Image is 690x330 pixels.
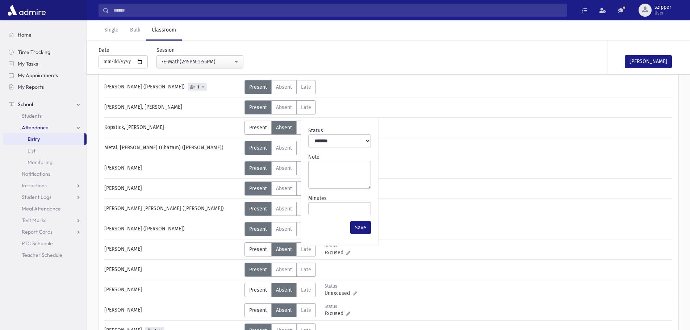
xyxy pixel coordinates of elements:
span: Present [249,145,267,151]
span: PTC Schedule [22,240,53,247]
span: Absent [276,84,292,90]
span: Student Logs [22,194,51,200]
label: Date [99,46,109,54]
span: Absent [276,246,292,252]
span: Absent [276,206,292,212]
button: [PERSON_NAME] [625,55,672,68]
a: Report Cards [3,226,87,238]
span: Students [22,113,42,119]
a: Classroom [146,20,182,41]
label: Note [308,153,319,161]
div: AttTypes [244,283,316,297]
div: AttTypes [244,303,316,317]
div: Kopstick, [PERSON_NAME] [101,121,244,135]
div: AttTypes [244,242,316,256]
span: Infractions [22,182,47,189]
span: Present [249,84,267,90]
span: Late [301,246,311,252]
span: Absent [276,307,292,313]
span: School [18,101,33,108]
span: Absent [276,125,292,131]
span: Present [249,307,267,313]
a: Attendance [3,122,87,133]
div: Metal, [PERSON_NAME] (Chazam) ([PERSON_NAME]) [101,141,244,155]
div: [PERSON_NAME] [101,283,244,297]
div: AttTypes [244,222,316,236]
a: Meal Attendance [3,203,87,214]
a: Monitoring [3,156,87,168]
img: AdmirePro [6,3,47,17]
div: Status [325,303,357,310]
a: Home [3,29,87,41]
a: Notifications [3,168,87,180]
div: AttTypes [244,121,316,135]
div: [PERSON_NAME] [101,181,244,196]
div: [PERSON_NAME] [101,263,244,277]
a: Test Marks [3,214,87,226]
span: Present [249,226,267,232]
span: Late [301,84,311,90]
label: Minutes [308,195,327,202]
div: [PERSON_NAME] ([PERSON_NAME]) [101,222,244,236]
span: Late [301,307,311,313]
span: Absent [276,267,292,273]
a: Single [99,20,124,41]
a: Students [3,110,87,122]
span: Absent [276,165,292,171]
span: Present [249,185,267,192]
input: Search [109,4,567,17]
span: 1 [196,85,201,89]
span: List [28,147,35,154]
a: PTC Schedule [3,238,87,249]
span: Report Cards [22,229,53,235]
a: Student Logs [3,191,87,203]
span: Unexcused [325,289,353,297]
div: 7E-Math(2:15PM-2:55PM) [161,58,233,66]
div: [PERSON_NAME] [101,161,244,175]
a: My Tasks [3,58,87,70]
span: Meal Attendance [22,205,61,212]
span: Late [301,267,311,273]
a: Bulk [124,20,146,41]
span: Present [249,287,267,293]
span: Absent [276,145,292,151]
a: Infractions [3,180,87,191]
div: AttTypes [244,100,316,114]
div: AttTypes [244,202,316,216]
span: Present [249,165,267,171]
a: List [3,145,87,156]
span: Entry [28,136,40,142]
div: [PERSON_NAME], [PERSON_NAME] [101,100,244,114]
a: My Reports [3,81,87,93]
span: Monitoring [28,159,53,166]
div: AttTypes [244,181,316,196]
a: Time Tracking [3,46,87,58]
div: AttTypes [244,141,316,155]
div: [PERSON_NAME] [PERSON_NAME] ([PERSON_NAME]) [101,202,244,216]
span: Attendance [22,124,49,131]
span: Present [249,206,267,212]
label: Session [156,46,175,54]
div: [PERSON_NAME] [101,242,244,256]
div: AttTypes [244,161,316,175]
span: Excused [325,310,346,317]
div: Status [325,283,357,289]
span: Absent [276,287,292,293]
div: [PERSON_NAME] ([PERSON_NAME]) [101,80,244,94]
span: szipper [655,4,671,10]
span: Teacher Schedule [22,252,62,258]
label: Status [308,127,323,134]
span: Absent [276,226,292,232]
span: My Reports [18,84,44,90]
span: Present [249,246,267,252]
span: Home [18,32,32,38]
span: Present [249,125,267,131]
div: [PERSON_NAME] [101,303,244,317]
span: Time Tracking [18,49,50,55]
a: Entry [3,133,84,145]
span: Present [249,267,267,273]
span: Excused [325,249,346,256]
span: Late [301,104,311,110]
span: My Appointments [18,72,58,79]
div: AttTypes [244,263,316,277]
